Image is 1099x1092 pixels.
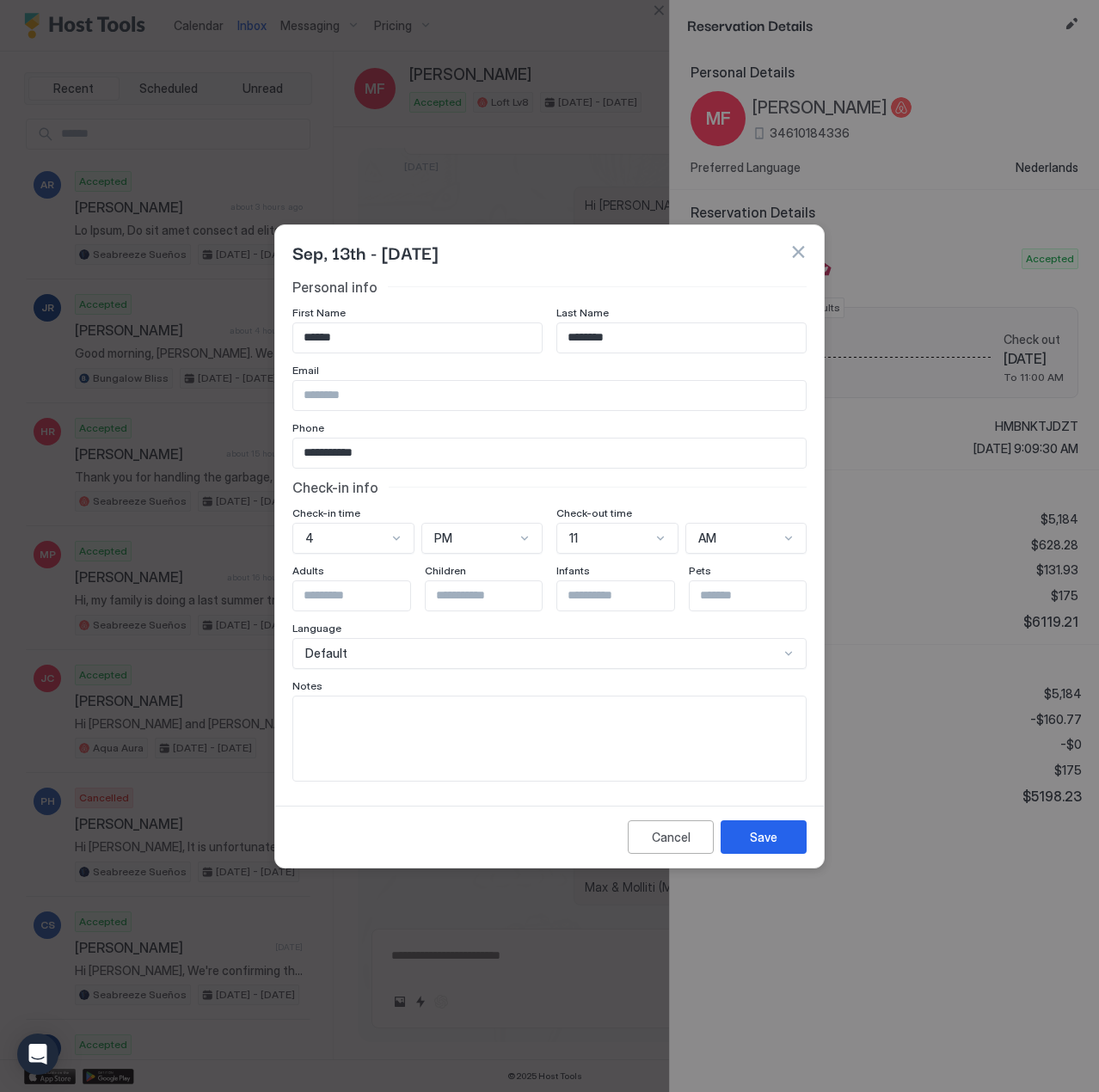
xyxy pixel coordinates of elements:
input: Input Field [557,581,698,610]
span: 11 [569,531,578,546]
input: Input Field [293,439,806,468]
span: Last Name [556,306,609,319]
span: Personal info [292,279,378,296]
input: Input Field [426,581,567,610]
span: Children [425,564,466,577]
input: Input Field [557,323,806,353]
span: Default [305,646,347,661]
textarea: Input Field [293,696,806,781]
span: First Name [292,306,346,319]
input: Input Field [690,581,831,610]
span: Pets [689,564,711,577]
div: Open Intercom Messenger [17,1034,58,1075]
div: Save [750,828,777,846]
span: Adults [292,564,324,577]
span: Language [292,622,341,635]
span: Notes [292,679,322,692]
div: Cancel [652,828,691,846]
input: Input Field [293,381,806,410]
span: Email [292,364,319,377]
input: Input Field [293,581,434,610]
span: Infants [556,564,590,577]
span: Check-in time [292,506,360,519]
input: Input Field [293,323,542,353]
span: Check-in info [292,479,378,496]
button: Cancel [628,820,714,854]
span: Check-out time [556,506,632,519]
span: PM [434,531,452,546]
span: Phone [292,421,324,434]
span: AM [698,531,716,546]
span: 4 [305,531,314,546]
span: Sep, 13th - [DATE] [292,239,438,265]
button: Save [721,820,807,854]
